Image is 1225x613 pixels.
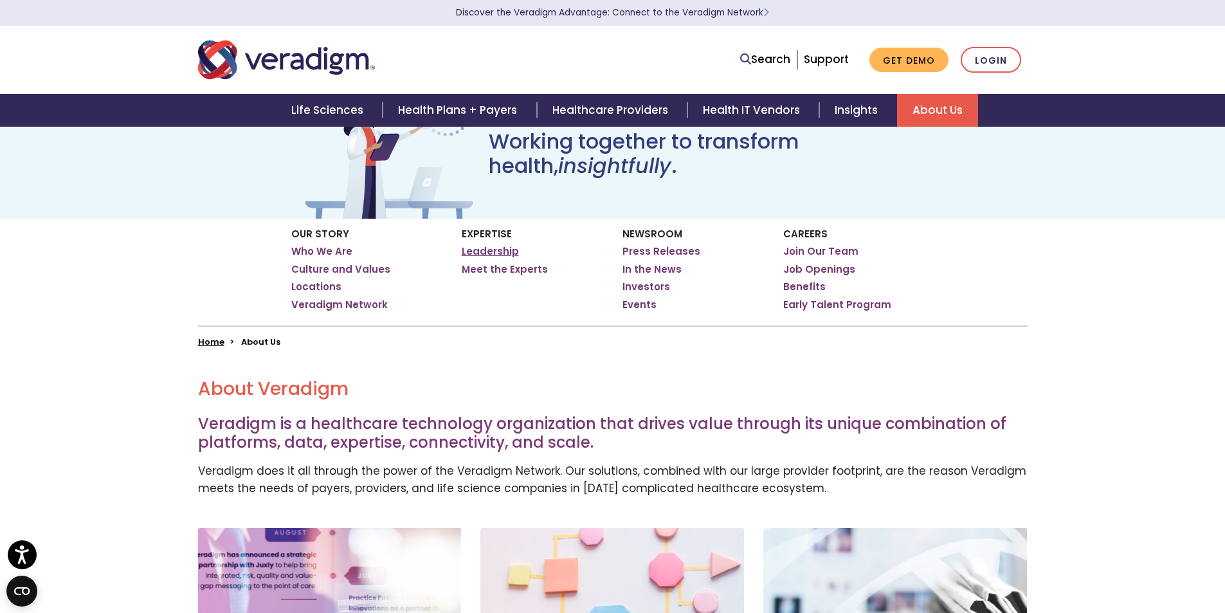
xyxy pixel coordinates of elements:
[198,415,1028,452] h3: Veradigm is a healthcare technology organization that drives value through its unique combination...
[276,94,383,127] a: Life Sciences
[804,51,849,67] a: Support
[687,94,819,127] a: Health IT Vendors
[291,263,390,276] a: Culture and Values
[462,263,548,276] a: Meet the Experts
[783,280,826,293] a: Benefits
[6,576,37,607] button: Open CMP widget
[897,94,978,127] a: About Us
[383,94,536,127] a: Health Plans + Payers
[819,94,897,127] a: Insights
[198,378,1028,400] h2: About Veradigm
[558,151,671,180] em: insightfully
[783,263,855,276] a: Job Openings
[198,39,375,81] img: Veradigm logo
[291,280,341,293] a: Locations
[783,245,858,258] a: Join Our Team
[198,462,1028,497] p: Veradigm does it all through the power of the Veradigm Network. Our solutions, combined with our ...
[291,245,352,258] a: Who We Are
[869,48,948,73] a: Get Demo
[291,298,388,311] a: Veradigm Network
[961,47,1021,73] a: Login
[783,298,891,311] a: Early Talent Program
[622,263,682,276] a: In the News
[622,280,670,293] a: Investors
[462,245,519,258] a: Leadership
[622,298,657,311] a: Events
[456,6,769,19] a: Discover the Veradigm Advantage: Connect to the Veradigm NetworkLearn More
[622,245,700,258] a: Press Releases
[537,94,687,127] a: Healthcare Providers
[198,336,224,348] a: Home
[763,6,769,19] span: Learn More
[740,51,790,68] a: Search
[489,129,923,179] h1: Working together to transform health, .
